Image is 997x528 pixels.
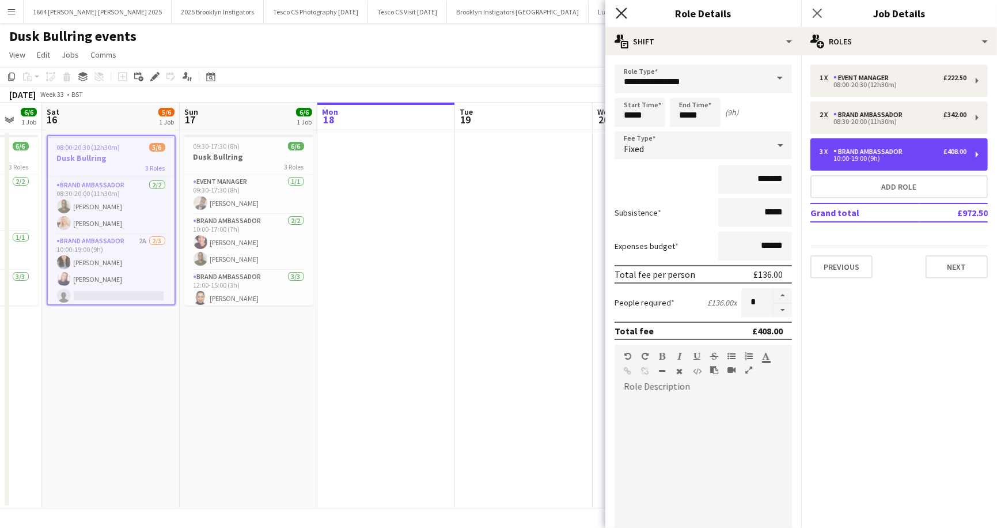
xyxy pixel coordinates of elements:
span: 6/6 [13,142,29,150]
div: [DATE] [9,89,36,100]
div: 2 x [820,111,833,119]
app-card-role: Brand Ambassador2/210:00-17:00 (7h)[PERSON_NAME][PERSON_NAME] [184,214,313,270]
button: Bold [658,352,666,361]
h3: Dusk Bullring [48,153,175,163]
app-card-role: Event Manager1/109:30-17:30 (8h)[PERSON_NAME] [184,175,313,214]
td: Grand total [810,203,919,222]
div: £342.00 [943,111,966,119]
app-card-role: Brand Ambassador2A2/310:00-19:00 (9h)[PERSON_NAME][PERSON_NAME] [48,235,175,307]
button: Previous [810,255,873,278]
a: Edit [32,47,55,62]
a: View [5,47,30,62]
span: 18 [320,113,338,126]
div: 08:30-20:00 (11h30m) [820,119,966,125]
button: Redo [641,352,649,361]
div: (9h) [725,107,738,118]
label: People required [615,297,674,308]
span: 6/6 [296,108,312,116]
div: Roles [801,28,997,55]
div: Brand Ambassador [833,111,907,119]
button: Unordered List [727,352,736,361]
div: 3 x [820,148,833,156]
button: Brooklyn Instigators [GEOGRAPHIC_DATA] [447,1,589,23]
span: 3 Roles [146,164,165,172]
span: 08:00-20:30 (12h30m) [57,143,120,152]
h3: Dusk Bullring [184,152,313,162]
div: Total fee [615,325,654,337]
div: 1 Job [297,118,312,126]
span: 5/6 [149,143,165,152]
button: Strikethrough [710,352,718,361]
span: Mon [322,107,338,117]
span: Week 33 [38,90,67,99]
span: 5/6 [158,108,175,116]
button: Tesco CS Visit [DATE] [368,1,447,23]
div: £408.00 [943,148,966,156]
app-card-role: Brand Ambassador2/208:30-20:00 (11h30m)[PERSON_NAME][PERSON_NAME] [48,179,175,235]
button: Increase [774,288,792,303]
span: Wed [597,107,612,117]
button: Lucky Saint @ [PERSON_NAME] Half 2025 [589,1,728,23]
span: 6/6 [21,108,37,116]
app-job-card: 09:30-17:30 (8h)6/6Dusk Bullring3 RolesEvent Manager1/109:30-17:30 (8h)[PERSON_NAME]Brand Ambassa... [184,135,313,306]
div: Shift [605,28,801,55]
h1: Dusk Bullring events [9,28,137,45]
div: Brand Ambassador [833,148,907,156]
div: 1 x [820,74,833,82]
button: Horizontal Line [658,367,666,376]
div: £136.00 [753,269,783,280]
span: 20 [596,113,612,126]
app-card-role: Brand Ambassador3/312:00-15:00 (3h)[PERSON_NAME] [184,270,313,343]
span: View [9,50,25,60]
span: Jobs [62,50,79,60]
button: Italic [676,352,684,361]
div: 1 Job [21,118,36,126]
span: 3 Roles [285,163,304,171]
button: Insert video [727,365,736,375]
span: 6/6 [288,142,304,150]
span: Sun [184,107,198,117]
span: Fixed [624,143,644,154]
button: 1664 [PERSON_NAME] [PERSON_NAME] 2025 [24,1,172,23]
h3: Role Details [605,6,801,21]
button: Ordered List [745,352,753,361]
button: Paste as plain text [710,365,718,375]
button: 2025 Brooklyn Instigators [172,1,264,23]
button: Add role [810,175,988,198]
button: HTML Code [693,367,701,376]
div: £408.00 [752,325,783,337]
button: Next [926,255,988,278]
span: 17 [183,113,198,126]
button: Tesco CS Photography [DATE] [264,1,368,23]
span: Sat [47,107,59,117]
span: Tue [460,107,473,117]
button: Fullscreen [745,365,753,375]
div: Total fee per person [615,269,695,280]
div: 10:00-19:00 (9h) [820,156,966,161]
button: Underline [693,352,701,361]
span: 16 [45,113,59,126]
button: Undo [624,352,632,361]
td: £972.50 [919,203,988,222]
button: Clear Formatting [676,367,684,376]
span: 09:30-17:30 (8h) [194,142,240,150]
a: Jobs [57,47,84,62]
span: 19 [458,113,473,126]
label: Subsistence [615,208,661,218]
span: Edit [37,50,50,60]
label: Expenses budget [615,241,678,251]
span: Comms [90,50,116,60]
app-job-card: 08:00-20:30 (12h30m)5/6Dusk Bullring3 RolesEvent Manager1/108:00-20:30 (12h30m)[PERSON_NAME]Brand... [47,135,176,306]
button: Decrease [774,303,792,318]
div: £222.50 [943,74,966,82]
a: Comms [86,47,121,62]
div: £136.00 x [707,297,737,308]
button: Text Color [762,352,770,361]
div: Event Manager [833,74,893,82]
div: 08:00-20:30 (12h30m) [820,82,966,88]
div: 1 Job [159,118,174,126]
span: 3 Roles [9,163,29,171]
h3: Job Details [801,6,997,21]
